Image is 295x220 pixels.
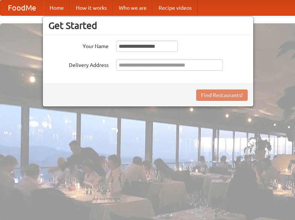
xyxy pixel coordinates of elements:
[48,41,109,50] label: Your Name
[0,0,44,15] a: FoodMe
[48,20,248,31] h3: Get Started
[153,0,198,15] a: Recipe videos
[196,90,248,101] button: Find Restaurants!
[48,59,109,69] label: Delivery Address
[113,0,153,15] a: Who we are
[44,0,70,15] a: Home
[70,0,113,15] a: How it works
